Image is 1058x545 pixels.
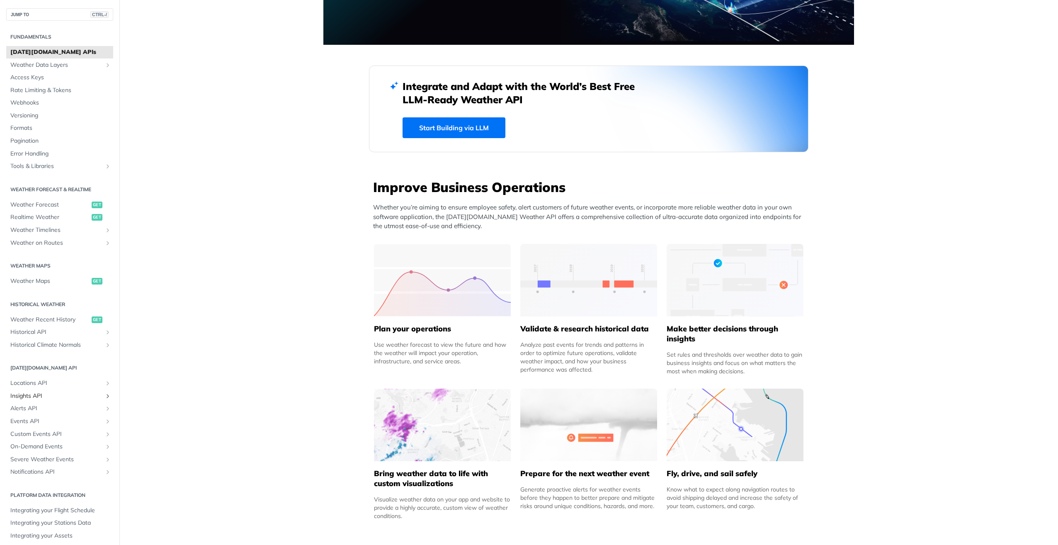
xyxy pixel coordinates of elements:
span: [DATE][DOMAIN_NAME] APIs [10,48,111,56]
img: a22d113-group-496-32x.svg [667,244,803,316]
a: Error Handling [6,148,113,160]
a: Webhooks [6,97,113,109]
h2: Integrate and Adapt with the World’s Best Free LLM-Ready Weather API [403,80,647,106]
span: Custom Events API [10,430,102,438]
a: Events APIShow subpages for Events API [6,415,113,428]
a: [DATE][DOMAIN_NAME] APIs [6,46,113,58]
div: Generate proactive alerts for weather events before they happen to better prepare and mitigate ri... [520,485,657,510]
img: 4463876-group-4982x.svg [374,389,511,461]
h2: Historical Weather [6,301,113,308]
span: Access Keys [10,73,111,82]
span: Weather Recent History [10,316,90,324]
a: Custom Events APIShow subpages for Custom Events API [6,428,113,440]
a: Integrating your Flight Schedule [6,504,113,517]
span: Error Handling [10,150,111,158]
h2: Weather Maps [6,262,113,270]
button: Show subpages for Tools & Libraries [104,163,111,170]
span: Notifications API [10,468,102,476]
div: Use weather forecast to view the future and how the weather will impact your operation, infrastru... [374,341,511,365]
span: Webhooks [10,99,111,107]
button: Show subpages for Historical Climate Normals [104,342,111,348]
span: Integrating your Stations Data [10,519,111,527]
h5: Bring weather data to life with custom visualizations [374,469,511,489]
img: 13d7ca0-group-496-2.svg [520,244,657,316]
span: Versioning [10,112,111,120]
a: Severe Weather EventsShow subpages for Severe Weather Events [6,453,113,466]
button: Show subpages for Severe Weather Events [104,456,111,463]
h2: Fundamentals [6,33,113,41]
a: Weather on RoutesShow subpages for Weather on Routes [6,237,113,249]
span: Historical API [10,328,102,336]
span: get [92,214,102,221]
a: Weather Forecastget [6,199,113,211]
a: Weather Recent Historyget [6,314,113,326]
a: Weather TimelinesShow subpages for Weather Timelines [6,224,113,236]
h5: Make better decisions through insights [667,324,803,344]
button: Show subpages for On-Demand Events [104,443,111,450]
span: Weather Data Layers [10,61,102,69]
a: Access Keys [6,71,113,84]
span: Integrating your Flight Schedule [10,506,111,515]
h5: Fly, drive, and sail safely [667,469,803,479]
span: get [92,202,102,208]
a: Versioning [6,109,113,122]
button: Show subpages for Historical API [104,329,111,336]
a: Pagination [6,135,113,147]
button: Show subpages for Insights API [104,393,111,399]
a: Historical Climate NormalsShow subpages for Historical Climate Normals [6,339,113,351]
a: Tools & LibrariesShow subpages for Tools & Libraries [6,160,113,173]
a: On-Demand EventsShow subpages for On-Demand Events [6,440,113,453]
span: Weather on Routes [10,239,102,247]
div: Set rules and thresholds over weather data to gain business insights and focus on what matters th... [667,350,803,375]
button: JUMP TOCTRL-/ [6,8,113,21]
a: Start Building via LLM [403,117,505,138]
span: Insights API [10,392,102,400]
span: Weather Timelines [10,226,102,234]
h2: [DATE][DOMAIN_NAME] API [6,364,113,372]
button: Show subpages for Weather Data Layers [104,62,111,68]
span: Alerts API [10,404,102,413]
button: Show subpages for Alerts API [104,405,111,412]
h5: Prepare for the next weather event [520,469,657,479]
span: Rate Limiting & Tokens [10,86,111,95]
h5: Plan your operations [374,324,511,334]
span: Formats [10,124,111,132]
img: 39565e8-group-4962x.svg [374,244,511,316]
a: Rate Limiting & Tokens [6,84,113,97]
span: Integrating your Assets [10,532,111,540]
button: Show subpages for Weather Timelines [104,227,111,234]
h2: Platform DATA integration [6,491,113,499]
span: Pagination [10,137,111,145]
a: Historical APIShow subpages for Historical API [6,326,113,338]
a: Weather Data LayersShow subpages for Weather Data Layers [6,59,113,71]
span: get [92,278,102,285]
span: On-Demand Events [10,443,102,451]
a: Integrating your Assets [6,530,113,542]
a: Insights APIShow subpages for Insights API [6,390,113,402]
span: Tools & Libraries [10,162,102,170]
button: Show subpages for Notifications API [104,469,111,475]
span: Locations API [10,379,102,387]
p: Whether you’re aiming to ensure employee safety, alert customers of future weather events, or inc... [373,203,808,231]
a: Notifications APIShow subpages for Notifications API [6,466,113,478]
div: Visualize weather data on your app and website to provide a highly accurate, custom view of weath... [374,495,511,520]
h2: Weather Forecast & realtime [6,186,113,193]
span: Severe Weather Events [10,455,102,464]
span: Weather Maps [10,277,90,285]
a: Weather Mapsget [6,275,113,287]
span: Events API [10,417,102,426]
div: Know what to expect along navigation routes to avoid shipping delayed and increase the safety of ... [667,485,803,510]
span: get [92,316,102,323]
button: Show subpages for Events API [104,418,111,425]
span: Historical Climate Normals [10,341,102,349]
button: Show subpages for Weather on Routes [104,240,111,246]
img: 2c0a313-group-496-12x.svg [520,389,657,461]
a: Locations APIShow subpages for Locations API [6,377,113,389]
a: Alerts APIShow subpages for Alerts API [6,402,113,415]
a: Formats [6,122,113,134]
button: Show subpages for Custom Events API [104,431,111,438]
h3: Improve Business Operations [373,178,808,196]
h5: Validate & research historical data [520,324,657,334]
span: CTRL-/ [90,11,109,18]
img: 994b3d6-mask-group-32x.svg [667,389,803,461]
